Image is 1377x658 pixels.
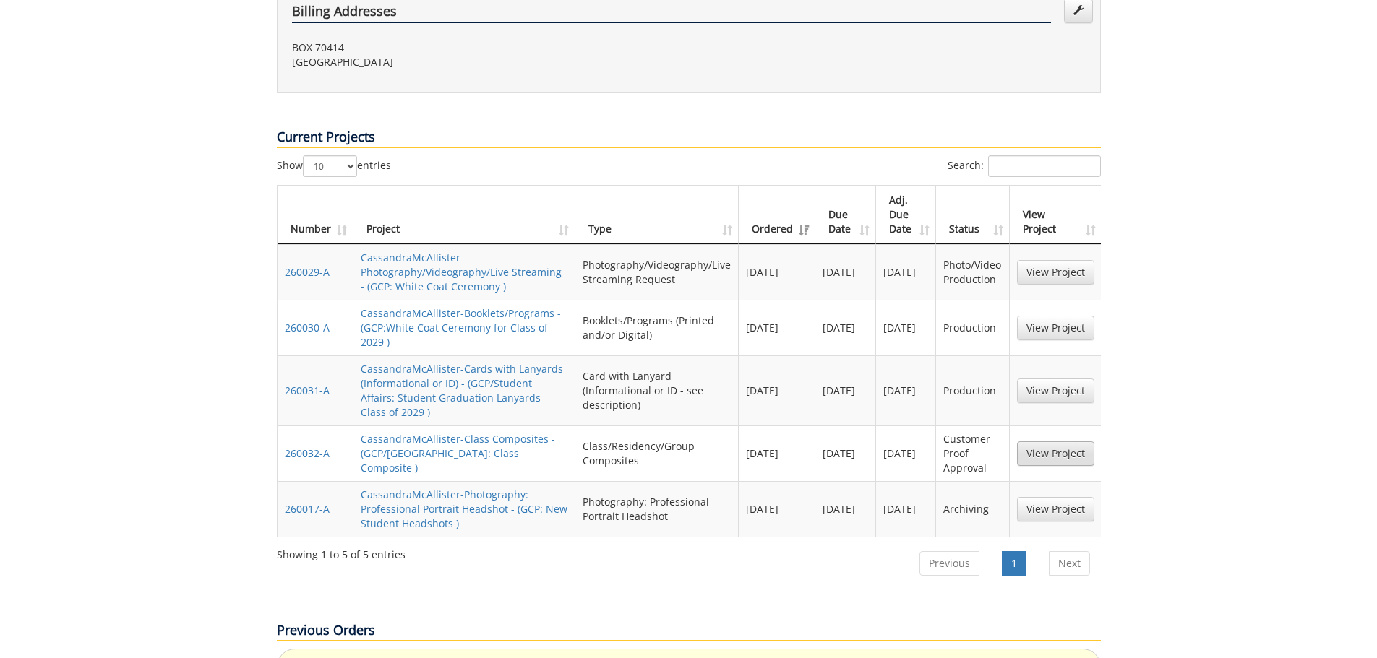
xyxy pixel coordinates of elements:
td: Class/Residency/Group Composites [575,425,739,481]
td: [DATE] [739,355,815,425]
th: View Project: activate to sort column ascending [1010,186,1102,244]
a: CassandraMcAllister-Photography/Videography/Live Streaming - (GCP: White Coat Ceremony ) [361,251,562,293]
th: Status: activate to sort column ascending [936,186,1009,244]
td: Photography: Professional Portrait Headshot [575,481,739,537]
th: Adj. Due Date: activate to sort column ascending [876,186,937,244]
th: Ordered: activate to sort column ascending [739,186,815,244]
a: 260032-A [285,446,330,460]
th: Number: activate to sort column ascending [278,186,353,244]
td: Photography/Videography/Live Streaming Request [575,244,739,300]
a: 1 [1002,551,1026,576]
th: Due Date: activate to sort column ascending [815,186,876,244]
a: View Project [1017,378,1094,403]
a: View Project [1017,497,1094,521]
td: [DATE] [815,300,876,355]
td: [DATE] [876,244,937,300]
a: 260029-A [285,265,330,279]
a: CassandraMcAllister-Booklets/Programs - (GCP:White Coat Ceremony for Class of 2029 ) [361,306,561,349]
td: [DATE] [815,481,876,537]
td: [DATE] [739,300,815,355]
td: [DATE] [876,481,937,537]
a: 260031-A [285,384,330,397]
p: Current Projects [277,128,1101,148]
a: CassandraMcAllister-Photography: Professional Portrait Headshot - (GCP: New Student Headshots ) [361,488,567,530]
th: Project: activate to sort column ascending [353,186,576,244]
th: Type: activate to sort column ascending [575,186,739,244]
td: [DATE] [876,355,937,425]
td: Production [936,300,1009,355]
p: Previous Orders [277,621,1101,641]
div: Showing 1 to 5 of 5 entries [277,542,406,562]
td: [DATE] [739,481,815,537]
td: Customer Proof Approval [936,425,1009,481]
label: Search: [948,155,1101,177]
p: BOX 70414 [292,40,678,55]
td: Card with Lanyard (Informational or ID - see description) [575,355,739,425]
td: Photo/Video Production [936,244,1009,300]
td: Booklets/Programs (Printed and/or Digital) [575,300,739,355]
a: Next [1049,551,1090,576]
td: [DATE] [815,244,876,300]
td: Production [936,355,1009,425]
a: View Project [1017,441,1094,466]
label: Show entries [277,155,391,177]
input: Search: [988,155,1101,177]
a: 260017-A [285,502,330,516]
a: Previous [919,551,979,576]
td: [DATE] [739,425,815,481]
td: [DATE] [815,355,876,425]
select: Showentries [303,155,357,177]
a: CassandraMcAllister-Class Composites - (GCP/[GEOGRAPHIC_DATA]: Class Composite ) [361,432,555,475]
p: [GEOGRAPHIC_DATA] [292,55,678,69]
a: 260030-A [285,321,330,334]
td: [DATE] [815,425,876,481]
a: CassandraMcAllister-Cards with Lanyards (Informational or ID) - (GCP/Student Affairs: Student Gra... [361,362,563,419]
td: [DATE] [876,300,937,355]
td: [DATE] [739,244,815,300]
h4: Billing Addresses [292,4,1051,23]
td: [DATE] [876,425,937,481]
td: Archiving [936,481,1009,537]
a: View Project [1017,260,1094,285]
a: View Project [1017,316,1094,340]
